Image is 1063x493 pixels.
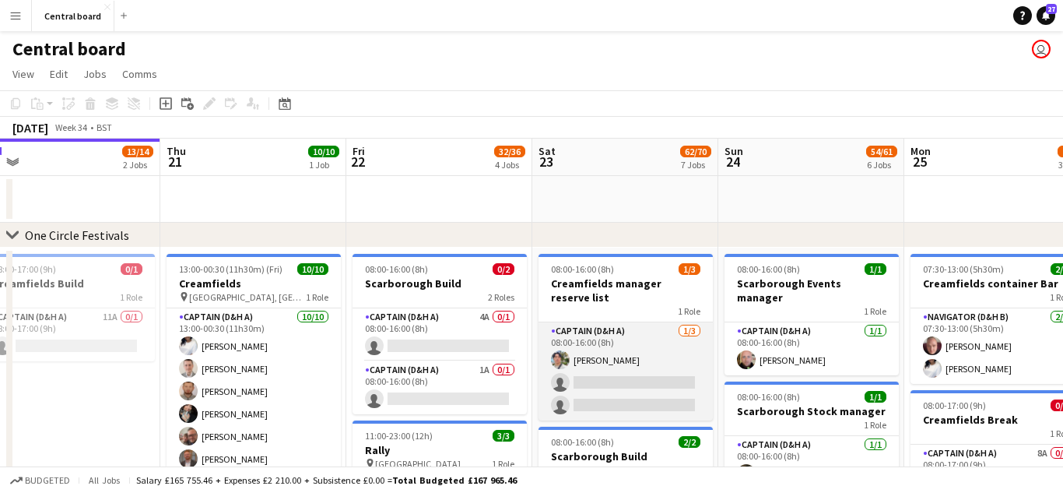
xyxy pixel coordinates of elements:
span: 3/3 [493,430,514,442]
a: 27 [1037,6,1055,25]
app-job-card: 13:00-00:30 (11h30m) (Fri)10/10Creamfields [GEOGRAPHIC_DATA], [GEOGRAPHIC_DATA]1 RoleCaptain (D&H... [167,254,341,484]
button: Central board [32,1,114,31]
span: 2 Roles [488,291,514,303]
span: 08:00-16:00 (8h) [551,263,614,275]
h3: Scarborough Build [353,276,527,291]
span: 0/2 [493,263,514,275]
span: Total Budgeted £167 965.46 [392,474,517,486]
span: 1 Role [864,305,886,317]
span: 08:00-17:00 (9h) [923,400,986,411]
button: Budgeted [8,472,72,489]
app-card-role: Captain (D&H A)1/108:00-16:00 (8h)[PERSON_NAME] [724,322,899,375]
span: Week 34 [51,121,90,133]
div: 1 Job [309,159,339,171]
span: 10/10 [297,263,328,275]
div: One Circle Festivals [25,227,129,243]
app-card-role: Captain (D&H A)1A0/108:00-16:00 (8h) [353,361,527,414]
app-job-card: 08:00-16:00 (8h)1/3Creamfields manager reserve list1 RoleCaptain (D&H A)1/308:00-16:00 (8h)[PERSO... [539,254,713,421]
span: [GEOGRAPHIC_DATA], [GEOGRAPHIC_DATA] [189,291,306,303]
app-job-card: 08:00-16:00 (8h)0/2Scarborough Build2 RolesCaptain (D&H A)4A0/108:00-16:00 (8h) Captain (D&H A)1A... [353,254,527,414]
span: View [12,67,34,81]
span: Sun [724,144,743,158]
span: 27 [1046,4,1057,14]
span: 1/1 [865,263,886,275]
span: 13/14 [122,146,153,157]
div: 6 Jobs [867,159,896,171]
span: 1/1 [865,391,886,403]
span: 1 Role [306,291,328,303]
h3: Scarborough Events manager [724,276,899,305]
span: Thu [167,144,186,158]
span: 08:00-16:00 (8h) [551,436,614,448]
span: Budgeted [25,475,70,486]
span: Comms [122,67,157,81]
span: Fri [353,144,365,158]
div: 2 Jobs [123,159,153,171]
span: Edit [50,67,68,81]
div: Salary £165 755.46 + Expenses £2 210.00 + Subsistence £0.00 = [136,474,517,486]
a: View [6,64,40,84]
span: 32/36 [494,146,525,157]
h3: Creamfields manager reserve list [539,276,713,305]
app-user-avatar: Hayley Ekwubiri [1032,40,1051,58]
span: 1 Role [678,305,700,317]
h3: Scarborough Build [539,449,713,463]
span: 24 [722,153,743,171]
span: 25 [908,153,931,171]
span: 08:00-16:00 (8h) [737,391,800,403]
span: 07:30-13:00 (5h30m) [923,263,1004,275]
span: 22 [350,153,365,171]
span: 23 [536,153,556,171]
span: 54/61 [866,146,897,157]
app-job-card: 08:00-16:00 (8h)1/1Scarborough Events manager1 RoleCaptain (D&H A)1/108:00-16:00 (8h)[PERSON_NAME] [724,254,899,375]
span: 1/3 [679,263,700,275]
span: 10/10 [308,146,339,157]
div: 4 Jobs [495,159,524,171]
app-card-role: Captain (D&H A)1/108:00-16:00 (8h)[PERSON_NAME] [724,436,899,489]
span: Jobs [83,67,107,81]
span: 1 Role [120,291,142,303]
a: Jobs [77,64,113,84]
h1: Central board [12,37,126,61]
span: All jobs [86,474,123,486]
span: Mon [910,144,931,158]
span: 2/2 [679,436,700,448]
div: BST [96,121,112,133]
span: Sat [539,144,556,158]
span: 08:00-16:00 (8h) [737,263,800,275]
app-job-card: 08:00-16:00 (8h)1/1Scarborough Stock manager1 RoleCaptain (D&H A)1/108:00-16:00 (8h)[PERSON_NAME] [724,382,899,489]
a: Edit [44,64,74,84]
span: 1 Role [864,419,886,431]
span: [GEOGRAPHIC_DATA] [375,458,461,470]
h3: Rally [353,443,527,457]
span: 62/70 [680,146,711,157]
span: 21 [164,153,186,171]
span: 0/1 [121,263,142,275]
app-card-role: Captain (D&H A)4A0/108:00-16:00 (8h) [353,308,527,361]
div: [DATE] [12,120,48,136]
span: 1 Role [492,458,514,470]
span: 11:00-23:00 (12h) [365,430,433,442]
h3: Scarborough Stock manager [724,404,899,418]
app-card-role: Captain (D&H A)1/308:00-16:00 (8h)[PERSON_NAME] [539,322,713,421]
span: 2 Roles [674,464,700,476]
span: 08:00-16:00 (8h) [365,263,428,275]
a: Comms [116,64,163,84]
div: 7 Jobs [681,159,710,171]
h3: Creamfields [167,276,341,291]
span: 13:00-00:30 (11h30m) (Fri) [179,263,282,275]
